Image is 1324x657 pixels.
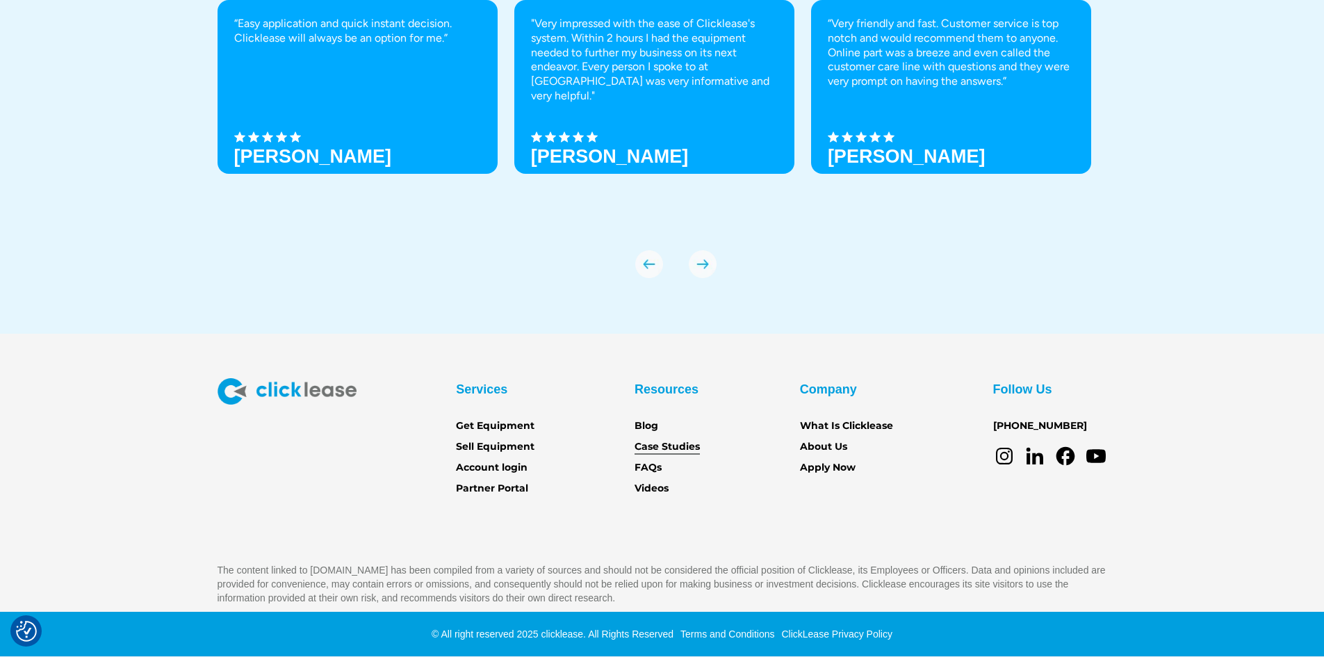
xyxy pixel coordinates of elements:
a: FAQs [635,460,662,476]
a: Partner Portal [456,481,528,496]
strong: [PERSON_NAME] [531,146,689,167]
img: Black star icon [559,131,570,143]
img: Black star icon [869,131,881,143]
img: Revisit consent button [16,621,37,642]
div: Services [456,378,507,400]
img: Black star icon [234,131,245,143]
img: Black star icon [573,131,584,143]
p: “Easy application and quick instant decision. Clicklease will always be an option for me.” [234,17,481,46]
a: Apply Now [800,460,856,476]
a: Videos [635,481,669,496]
img: Black star icon [856,131,867,143]
a: About Us [800,439,847,455]
a: Get Equipment [456,419,534,434]
h3: [PERSON_NAME] [828,146,986,167]
img: Clicklease logo [218,378,357,405]
a: Sell Equipment [456,439,534,455]
img: Black star icon [883,131,894,143]
a: Blog [635,419,658,434]
img: Black star icon [842,131,853,143]
a: Terms and Conditions [677,628,774,640]
a: ClickLease Privacy Policy [778,628,892,640]
button: Consent Preferences [16,621,37,642]
p: "Very impressed with the ease of Clicklease's system. Within 2 hours I had the equipment needed t... [531,17,778,104]
img: Black star icon [262,131,273,143]
img: Black star icon [531,131,542,143]
div: next slide [689,250,717,278]
img: Black star icon [290,131,301,143]
img: arrow Icon [635,250,663,278]
a: [PHONE_NUMBER] [993,419,1087,434]
a: Case Studies [635,439,700,455]
img: Black star icon [545,131,556,143]
a: Account login [456,460,528,476]
img: arrow Icon [689,250,717,278]
div: Company [800,378,857,400]
img: Black star icon [828,131,839,143]
img: Black star icon [248,131,259,143]
div: previous slide [635,250,663,278]
img: Black star icon [587,131,598,143]
p: The content linked to [DOMAIN_NAME] has been compiled from a variety of sources and should not be... [218,563,1107,605]
img: Black star icon [276,131,287,143]
div: © All right reserved 2025 clicklease. All Rights Reserved [432,627,673,641]
p: “Very friendly and fast. Customer service is top notch and would recommend them to anyone. Online... [828,17,1074,89]
h3: [PERSON_NAME] [234,146,392,167]
div: Resources [635,378,698,400]
div: Follow Us [993,378,1052,400]
a: What Is Clicklease [800,419,893,434]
